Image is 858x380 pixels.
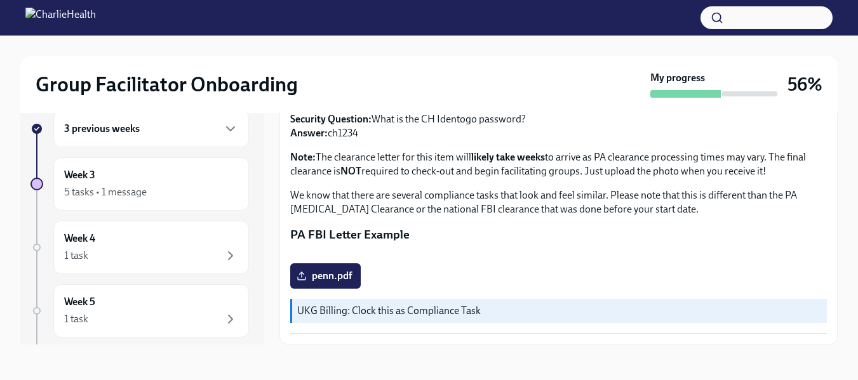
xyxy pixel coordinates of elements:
strong: Answer: [290,127,328,139]
h6: Week 5 [64,295,95,309]
div: 5 tasks • 1 message [64,185,147,199]
h2: Group Facilitator Onboarding [36,72,298,97]
p: What is the CH Identogo password? ch1234 [290,98,827,140]
h3: 56% [788,73,822,96]
div: 3 previous weeks [53,110,249,147]
a: Week 35 tasks • 1 message [30,157,249,211]
img: CharlieHealth [25,8,96,28]
strong: NOT [340,165,361,177]
div: 1 task [64,249,88,263]
p: UKG Billing: Clock this as Compliance Task [297,304,822,318]
p: We know that there are several compliance tasks that look and feel similar. Please note that this... [290,188,827,216]
label: penn.pdf [290,263,361,289]
h6: Week 3 [64,168,95,182]
div: 1 task [64,312,88,326]
strong: Note: [290,151,316,163]
a: Week 51 task [30,284,249,337]
h6: 3 previous weeks [64,122,140,136]
strong: likely take weeks [471,151,545,163]
a: Week 41 task [30,221,249,274]
strong: Security Question: [290,113,372,125]
p: PA FBI Letter Example [290,226,827,243]
strong: My progress [650,71,705,85]
span: penn.pdf [299,270,352,282]
p: The clearance letter for this item will to arrive as PA clearance processing times may vary. The ... [290,150,827,178]
h6: Week 4 [64,232,95,246]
